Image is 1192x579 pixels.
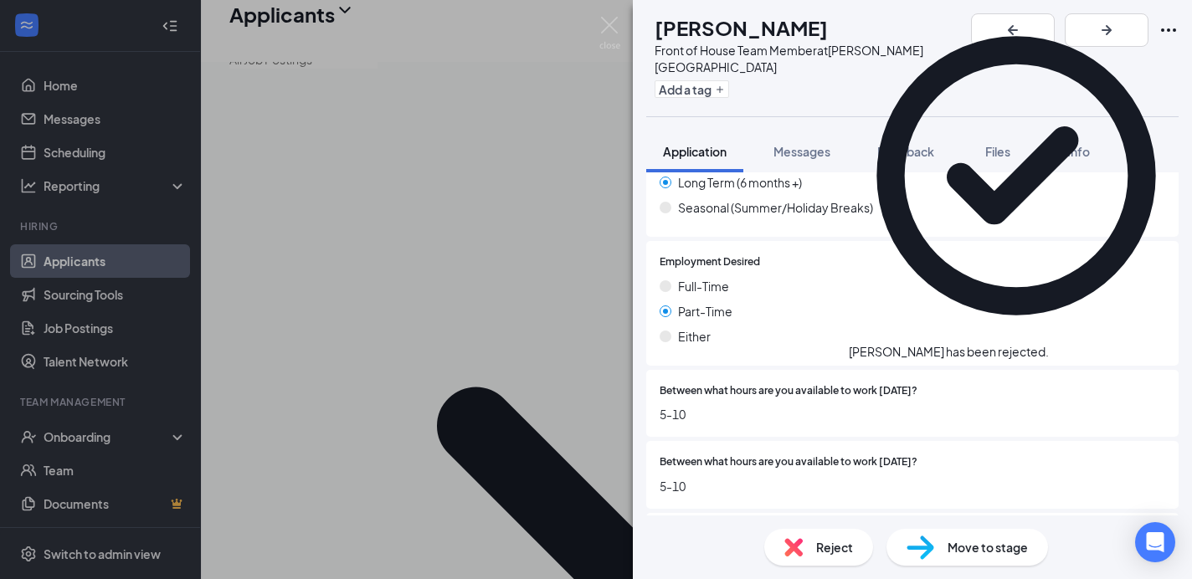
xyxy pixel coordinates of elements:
div: Front of House Team Member at [PERSON_NAME][GEOGRAPHIC_DATA] [655,42,963,75]
span: Messages [773,144,830,159]
span: Part-Time [678,302,732,320]
button: PlusAdd a tag [655,80,729,98]
span: 5-10 [660,477,1165,495]
span: Full-Time [678,277,729,295]
svg: Plus [715,85,725,95]
span: Between what hours are you available to work [DATE]? [660,454,917,470]
span: Employment Desired [660,254,760,270]
div: [PERSON_NAME] has been rejected. [849,343,1049,361]
span: Either [678,327,711,346]
span: Reject [816,538,853,556]
span: Move to stage [948,538,1028,556]
span: Seasonal (Summer/Holiday Breaks) [678,198,873,217]
svg: CheckmarkCircle [849,8,1184,343]
span: Long Term (6 months +) [678,173,802,192]
span: Between what hours are you available to work [DATE]? [660,383,917,399]
h1: [PERSON_NAME] [655,13,828,42]
div: Open Intercom Messenger [1135,522,1175,562]
span: Application [663,144,727,159]
span: 5-10 [660,405,1165,423]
